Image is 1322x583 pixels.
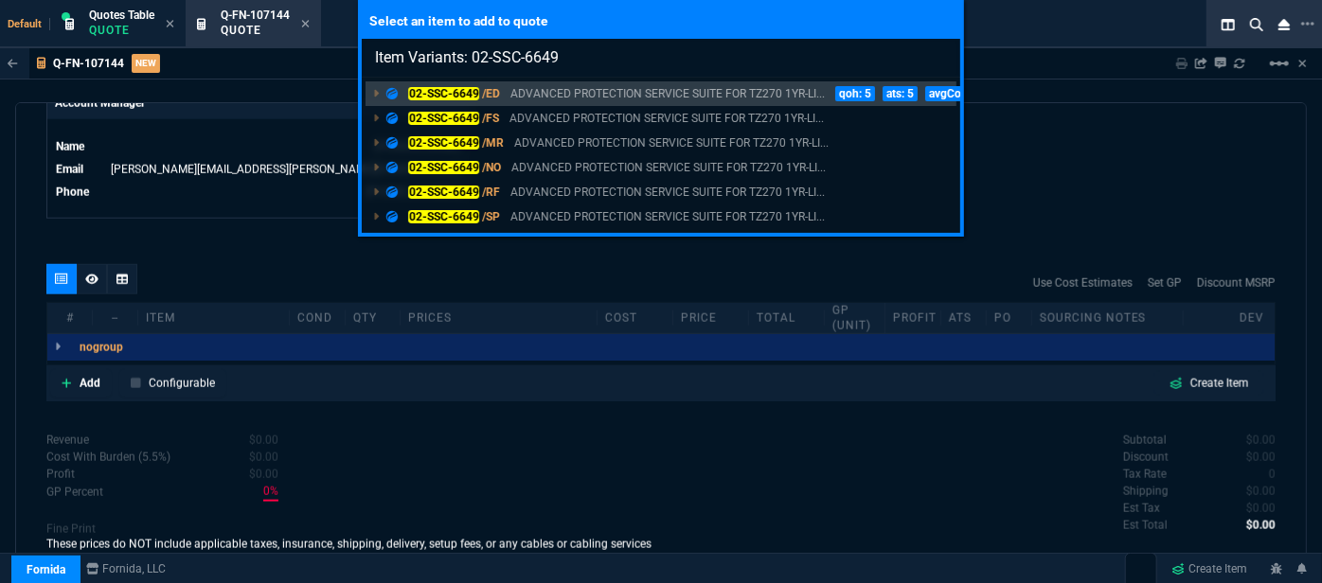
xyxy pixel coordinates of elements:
[80,560,172,577] a: msbcCompanyName
[482,136,504,150] span: /MR
[1165,555,1256,583] a: Create Item
[482,210,500,223] span: /SP
[362,4,960,39] p: Select an item to add to quote
[482,112,499,125] span: /FS
[408,185,479,199] mark: 02-SSC-6649
[408,210,479,223] mark: 02-SSC-6649
[482,87,500,100] span: /ED
[408,112,479,125] mark: 02-SSC-6649
[514,134,829,151] p: ADVANCED PROTECTION SERVICE SUITE FOR TZ270 1YR-LICENSE
[510,85,825,102] p: ADVANCED PROTECTION SERVICE SUITE FOR TZ270 1YR-LICENSE
[482,185,500,199] span: /RF
[925,86,1016,101] p: avgCost: 341.13
[509,110,824,127] p: ADVANCED PROTECTION SERVICE SUITE FOR TZ270 1YR-LICENSE
[482,161,501,174] span: /NO
[510,208,825,225] p: ADVANCED PROTECTION SERVICE SUITE FOR TZ270 1YR-LICENSE
[511,159,826,176] p: ADVANCED PROTECTION SERVICE SUITE FOR TZ270 1YR-LICENSE
[510,184,825,201] p: ADVANCED PROTECTION SERVICE SUITE FOR TZ270 1YR-LICENSE
[408,136,479,150] mark: 02-SSC-6649
[835,86,875,101] p: qoh: 5
[362,39,960,77] input: Search...
[408,161,479,174] mark: 02-SSC-6649
[408,87,479,100] mark: 02-SSC-6649
[883,86,918,101] p: ats: 5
